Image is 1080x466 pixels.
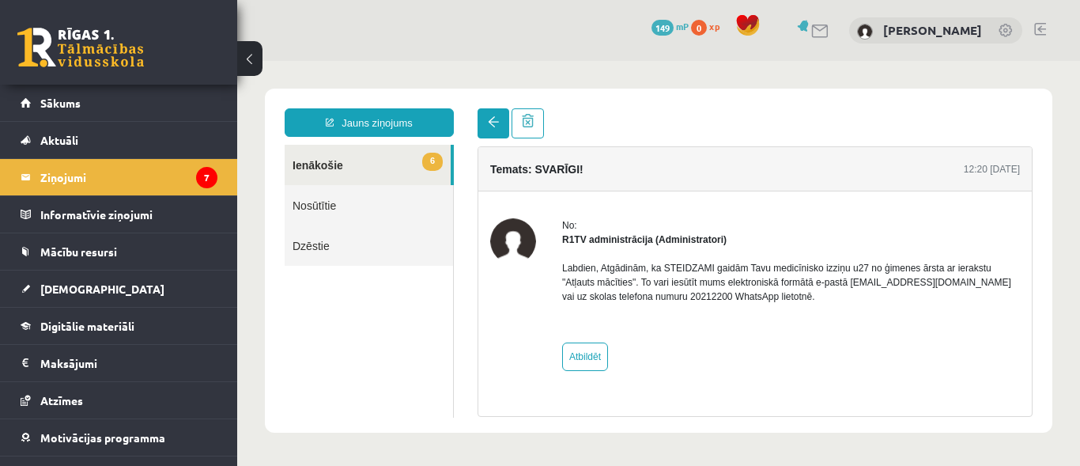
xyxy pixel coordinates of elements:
[185,92,206,110] span: 6
[40,430,165,445] span: Motivācijas programma
[325,157,783,172] div: No:
[47,165,216,205] a: Dzēstie
[253,102,346,115] h4: Temats: SVARĪGI!
[253,157,299,203] img: R1TV administrācija
[21,308,217,344] a: Digitālie materiāli
[21,271,217,307] a: [DEMOGRAPHIC_DATA]
[40,196,217,233] legend: Informatīvie ziņojumi
[40,159,217,195] legend: Ziņojumi
[21,345,217,381] a: Maksājumi
[691,20,707,36] span: 0
[21,196,217,233] a: Informatīvie ziņojumi
[709,20,719,32] span: xp
[857,24,873,40] img: Elīna Anna Zaķīte
[21,382,217,419] a: Atzīmes
[676,20,689,32] span: mP
[325,173,489,184] strong: R1TV administrācija (Administratori)
[21,419,217,456] a: Motivācijas programma
[40,244,117,259] span: Mācību resursi
[196,167,217,188] i: 7
[325,202,774,241] span: Labdien, Atgādinām, ka STEIDZAMI gaidām Tavu medicīnisko izziņu u27 no ģimenes ārsta ar ierakstu ...
[40,133,78,147] span: Aktuāli
[325,282,371,310] a: Atbildēt
[40,282,164,296] span: [DEMOGRAPHIC_DATA]
[40,345,217,381] legend: Maksājumi
[21,122,217,158] a: Aktuāli
[47,124,216,165] a: Nosūtītie
[21,85,217,121] a: Sākums
[47,84,213,124] a: 6Ienākošie
[727,101,783,116] div: 12:20 [DATE]
[651,20,689,32] a: 149 mP
[883,22,982,38] a: [PERSON_NAME]
[40,319,134,333] span: Digitālie materiāli
[21,233,217,270] a: Mācību resursi
[651,20,674,36] span: 149
[40,393,83,407] span: Atzīmes
[40,96,81,110] span: Sākums
[691,20,727,32] a: 0 xp
[21,159,217,195] a: Ziņojumi7
[47,47,217,76] a: Jauns ziņojums
[17,28,144,67] a: Rīgas 1. Tālmācības vidusskola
